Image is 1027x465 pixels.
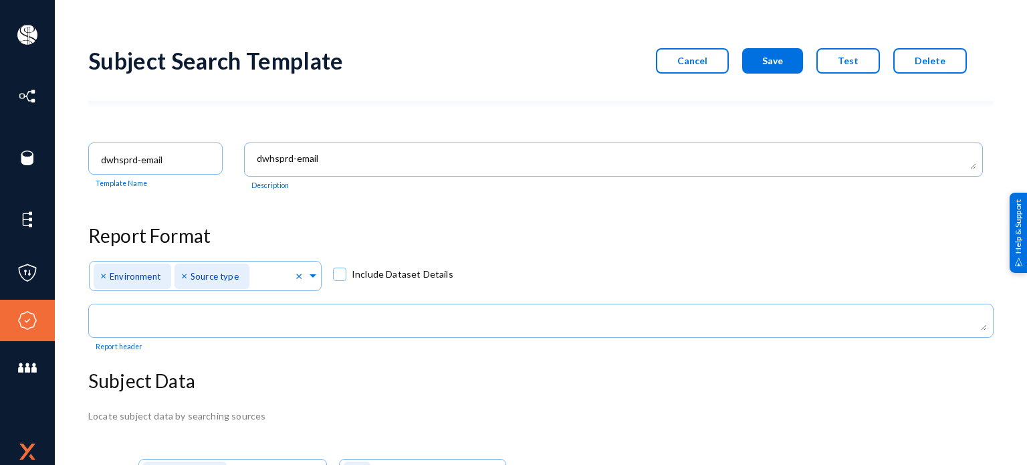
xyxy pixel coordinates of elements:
img: icon-inventory.svg [17,86,37,106]
img: icon-policies.svg [17,263,37,283]
div: Locate subject data by searching sources [88,409,994,423]
img: help_support.svg [1014,258,1023,266]
button: Cancel [656,48,729,74]
img: icon-members.svg [17,358,37,378]
span: Source type [191,271,239,282]
img: icon-compliance.svg [17,310,37,331]
button: Test [816,48,880,74]
h3: Report Format [88,225,994,248]
span: Test [838,55,859,66]
img: ACg8ocIa8OWj5FIzaB8MU-JIbNDt0RWcUDl_eQ0ZyYxN7rWYZ1uJfn9p=s96-c [17,25,37,45]
img: icon-elements.svg [17,209,37,229]
span: Delete [915,55,945,66]
span: Clear all [296,270,307,284]
span: Include Dataset Details [352,264,453,284]
span: Environment [110,271,160,282]
span: Cancel [677,55,707,66]
h3: Subject Data [88,370,994,393]
mat-hint: Description [251,181,289,190]
img: icon-sources.svg [17,148,37,168]
div: Help & Support [1010,192,1027,272]
span: × [181,269,191,282]
mat-hint: Template Name [96,179,147,188]
span: Save [762,55,783,66]
span: × [100,269,110,282]
button: Save [742,48,803,74]
div: Subject Search Template [88,47,344,74]
input: Name [101,154,216,166]
button: Delete [893,48,967,74]
mat-hint: Report header [96,343,142,351]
